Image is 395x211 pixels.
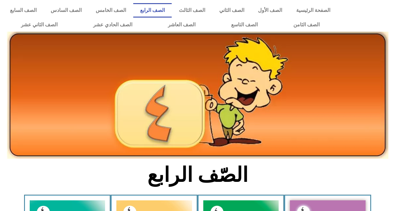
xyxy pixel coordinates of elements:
[133,3,172,18] a: الصف الرابع
[289,3,337,18] a: الصفحة الرئيسية
[276,18,337,32] a: الصف الثامن
[150,18,213,32] a: الصف العاشر
[75,18,150,32] a: الصف الحادي عشر
[213,18,276,32] a: الصف التاسع
[89,3,133,18] a: الصف الخامس
[212,3,251,18] a: الصف الثاني
[3,3,44,18] a: الصف السابع
[44,3,89,18] a: الصف السادس
[172,3,212,18] a: الصف الثالث
[94,163,301,187] h2: الصّف الرابع
[251,3,289,18] a: الصف الأول
[3,18,75,32] a: الصف الثاني عشر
